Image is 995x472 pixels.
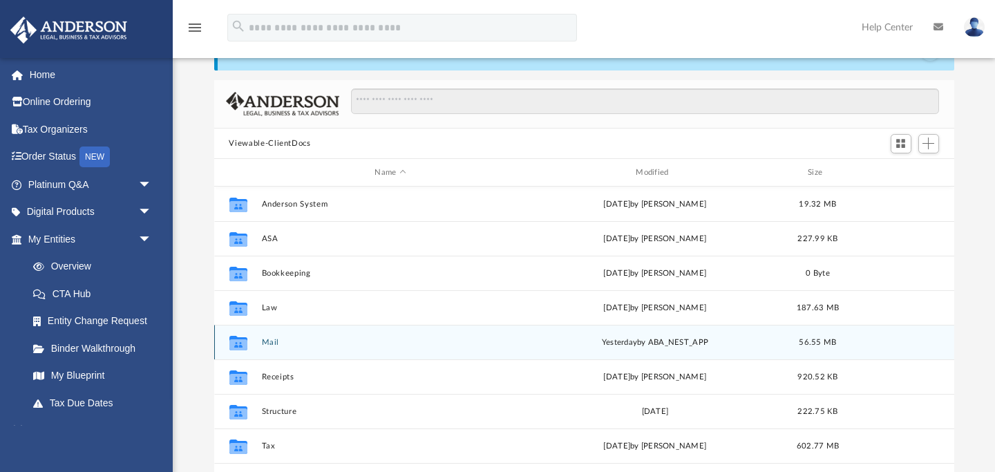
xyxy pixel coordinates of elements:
div: Size [790,167,845,179]
button: Bookkeeping [261,269,520,278]
div: [DATE] by [PERSON_NAME] [526,440,784,453]
div: id [851,167,948,179]
button: Add [918,134,939,153]
button: ASA [261,234,520,243]
span: 56.55 MB [799,339,836,346]
a: My Anderson Teamarrow_drop_down [10,417,166,444]
span: 19.32 MB [799,200,836,208]
div: [DATE] by [PERSON_NAME] [526,233,784,245]
a: CTA Hub [19,280,173,308]
a: menu [187,26,203,36]
a: Binder Walkthrough [19,334,173,362]
button: Switch to Grid View [891,134,911,153]
span: yesterday [601,339,636,346]
a: Home [10,61,173,88]
a: Overview [19,253,173,281]
button: Tax [261,442,520,451]
span: arrow_drop_down [138,417,166,445]
div: [DATE] by [PERSON_NAME] [526,198,784,211]
a: Platinum Q&Aarrow_drop_down [10,171,173,198]
a: Digital Productsarrow_drop_down [10,198,173,226]
a: My Blueprint [19,362,166,390]
a: Online Ordering [10,88,173,116]
button: Anderson System [261,200,520,209]
i: search [231,19,246,34]
button: Law [261,303,520,312]
span: 187.63 MB [796,304,838,312]
input: Search files and folders [351,88,938,115]
span: 222.75 KB [797,408,837,415]
span: 920.52 KB [797,373,837,381]
span: 0 Byte [806,270,830,277]
div: [DATE] by [PERSON_NAME] [526,371,784,384]
div: [DATE] by [PERSON_NAME] [526,267,784,280]
span: arrow_drop_down [138,171,166,199]
div: Name [260,167,519,179]
img: User Pic [964,17,985,37]
span: arrow_drop_down [138,225,166,254]
div: [DATE] [526,406,784,418]
i: menu [187,19,203,36]
a: Order StatusNEW [10,143,173,171]
button: Viewable-ClientDocs [229,138,310,150]
a: Tax Due Dates [19,389,173,417]
button: Mail [261,338,520,347]
span: arrow_drop_down [138,198,166,227]
button: Receipts [261,372,520,381]
div: NEW [79,147,110,167]
a: Tax Organizers [10,115,173,143]
img: Anderson Advisors Platinum Portal [6,17,131,44]
div: by ABA_NEST_APP [526,337,784,349]
a: My Entitiesarrow_drop_down [10,225,173,253]
div: [DATE] by [PERSON_NAME] [526,302,784,314]
span: 227.99 KB [797,235,837,243]
a: Entity Change Request [19,308,173,335]
span: 602.77 MB [796,442,838,450]
div: Modified [525,167,784,179]
button: Structure [261,407,520,416]
div: id [220,167,254,179]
